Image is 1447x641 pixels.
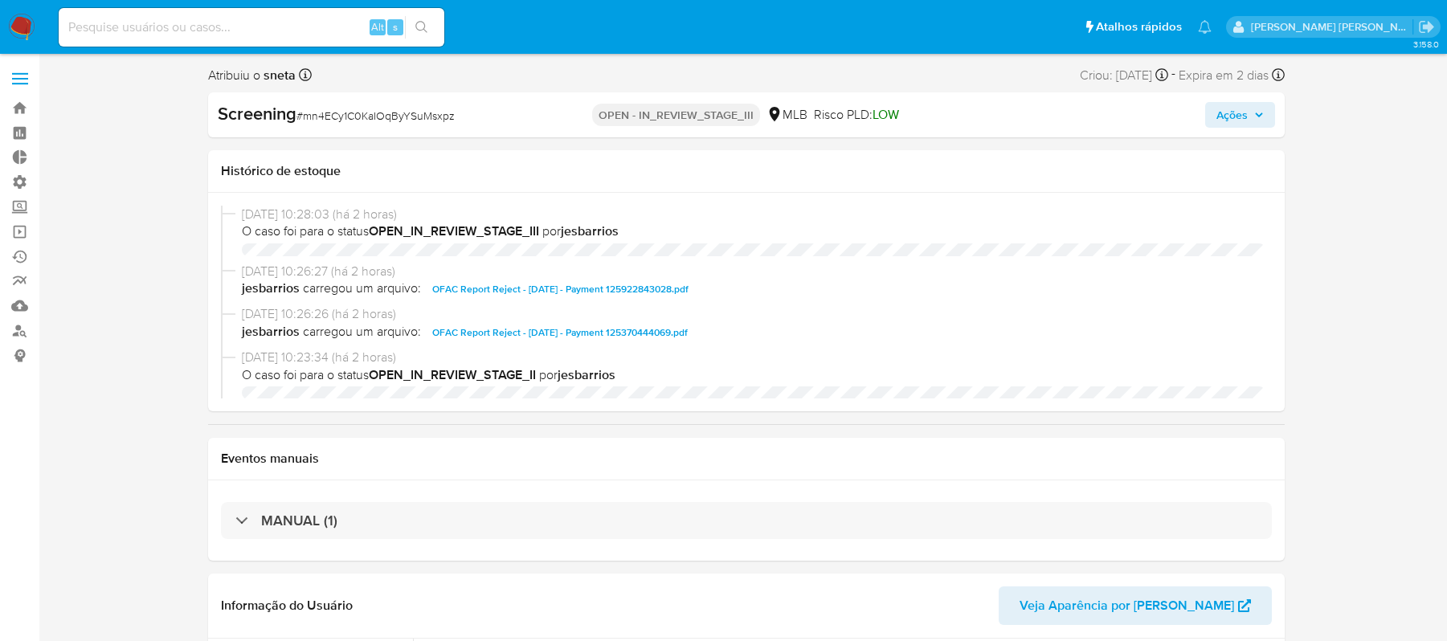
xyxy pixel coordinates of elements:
[1198,20,1212,34] a: Notificações
[242,223,1265,240] span: O caso foi para o status por
[221,163,1272,179] h1: Histórico de estoque
[1418,18,1435,35] a: Sair
[592,104,760,126] p: OPEN - IN_REVIEW_STAGE_III
[221,502,1272,539] div: MANUAL (1)
[558,365,615,384] b: jesbarrios
[766,106,807,124] div: MLB
[369,365,536,384] b: OPEN_IN_REVIEW_STAGE_II
[218,100,296,126] b: Screening
[873,105,899,124] span: LOW
[1216,102,1248,128] span: Ações
[1179,67,1269,84] span: Expira em 2 dias
[432,280,689,299] span: OFAC Report Reject - [DATE] - Payment 125922843028.pdf
[393,19,398,35] span: s
[260,66,296,84] b: sneta
[369,222,539,240] b: OPEN_IN_REVIEW_STAGE_III
[59,17,444,38] input: Pesquise usuários ou casos...
[432,323,688,342] span: OFAC Report Reject - [DATE] - Payment 125370444069.pdf
[242,263,1265,280] span: [DATE] 10:26:27 (há 2 horas)
[371,19,384,35] span: Alt
[303,280,421,299] span: carregou um arquivo:
[221,598,353,614] h1: Informação do Usuário
[424,280,697,299] button: OFAC Report Reject - [DATE] - Payment 125922843028.pdf
[1251,19,1413,35] p: sergina.neta@mercadolivre.com
[814,106,899,124] span: Risco PLD:
[221,451,1272,467] h1: Eventos manuais
[999,586,1272,625] button: Veja Aparência por [PERSON_NAME]
[208,67,296,84] span: Atribuiu o
[242,323,300,342] b: jesbarrios
[242,366,1265,384] span: O caso foi para o status por
[1171,64,1175,86] span: -
[1080,64,1168,86] div: Criou: [DATE]
[242,280,300,299] b: jesbarrios
[261,512,337,529] h3: MANUAL (1)
[424,323,696,342] button: OFAC Report Reject - [DATE] - Payment 125370444069.pdf
[303,323,421,342] span: carregou um arquivo:
[296,108,455,124] span: # mn4ECy1C0KaIOqByYSuMsxpz
[242,349,1265,366] span: [DATE] 10:23:34 (há 2 horas)
[1096,18,1182,35] span: Atalhos rápidos
[561,222,619,240] b: jesbarrios
[405,16,438,39] button: search-icon
[1020,586,1234,625] span: Veja Aparência por [PERSON_NAME]
[242,305,1265,323] span: [DATE] 10:26:26 (há 2 horas)
[242,206,1265,223] span: [DATE] 10:28:03 (há 2 horas)
[1205,102,1275,128] button: Ações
